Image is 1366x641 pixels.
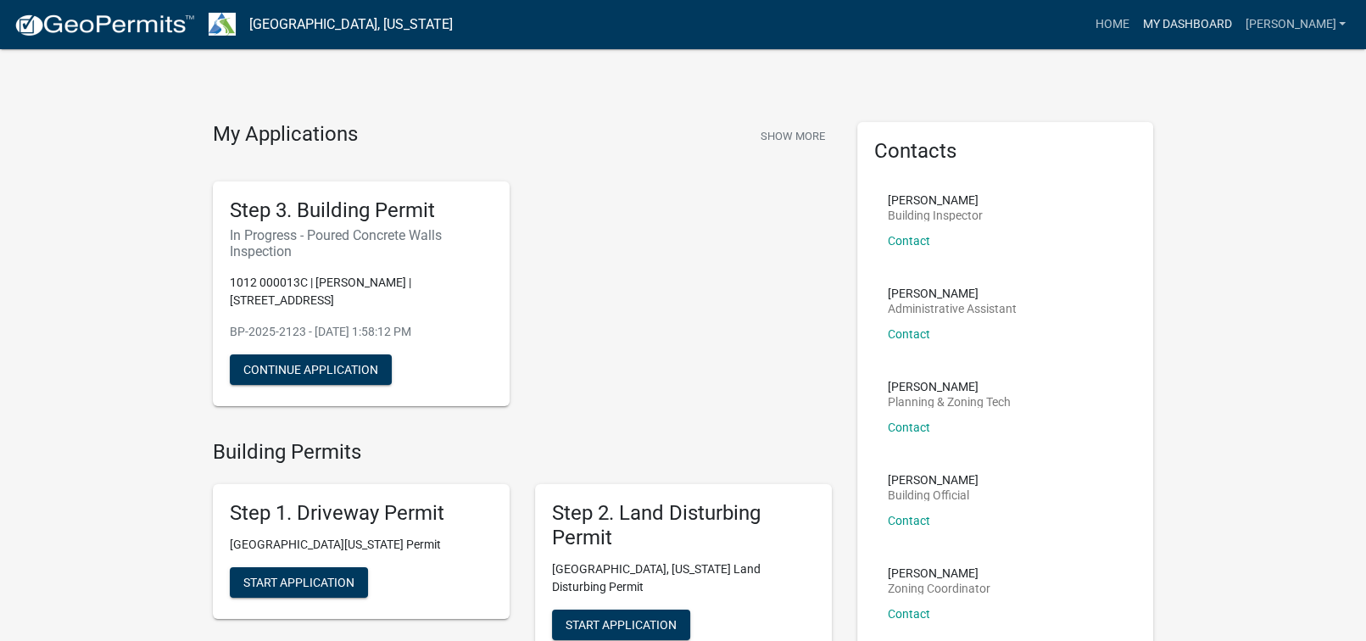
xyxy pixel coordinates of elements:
a: Contact [888,514,930,527]
img: Troup County, Georgia [209,13,236,36]
p: Administrative Assistant [888,303,1017,315]
h5: Step 3. Building Permit [230,198,493,223]
button: Start Application [230,567,368,598]
h6: In Progress - Poured Concrete Walls Inspection [230,227,493,259]
button: Start Application [552,610,690,640]
p: Building Inspector [888,209,983,221]
a: [GEOGRAPHIC_DATA], [US_STATE] [249,10,453,39]
a: Contact [888,421,930,434]
p: Zoning Coordinator [888,582,990,594]
a: Home [1088,8,1135,41]
button: Show More [754,122,832,150]
p: BP-2025-2123 - [DATE] 1:58:12 PM [230,323,493,341]
span: Start Application [566,618,677,632]
h4: My Applications [213,122,358,148]
h4: Building Permits [213,440,832,465]
p: [PERSON_NAME] [888,381,1011,393]
a: [PERSON_NAME] [1238,8,1352,41]
a: My Dashboard [1135,8,1238,41]
p: [GEOGRAPHIC_DATA], [US_STATE] Land Disturbing Permit [552,560,815,596]
span: Start Application [243,576,354,589]
h5: Step 2. Land Disturbing Permit [552,501,815,550]
a: Contact [888,607,930,621]
h5: Step 1. Driveway Permit [230,501,493,526]
p: [PERSON_NAME] [888,194,983,206]
p: [PERSON_NAME] [888,474,979,486]
a: Contact [888,327,930,341]
button: Continue Application [230,354,392,385]
a: Contact [888,234,930,248]
p: [PERSON_NAME] [888,567,990,579]
p: [PERSON_NAME] [888,287,1017,299]
p: 1012 000013C | [PERSON_NAME] | [STREET_ADDRESS] [230,274,493,309]
p: [GEOGRAPHIC_DATA][US_STATE] Permit [230,536,493,554]
p: Building Official [888,489,979,501]
h5: Contacts [874,139,1137,164]
p: Planning & Zoning Tech [888,396,1011,408]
